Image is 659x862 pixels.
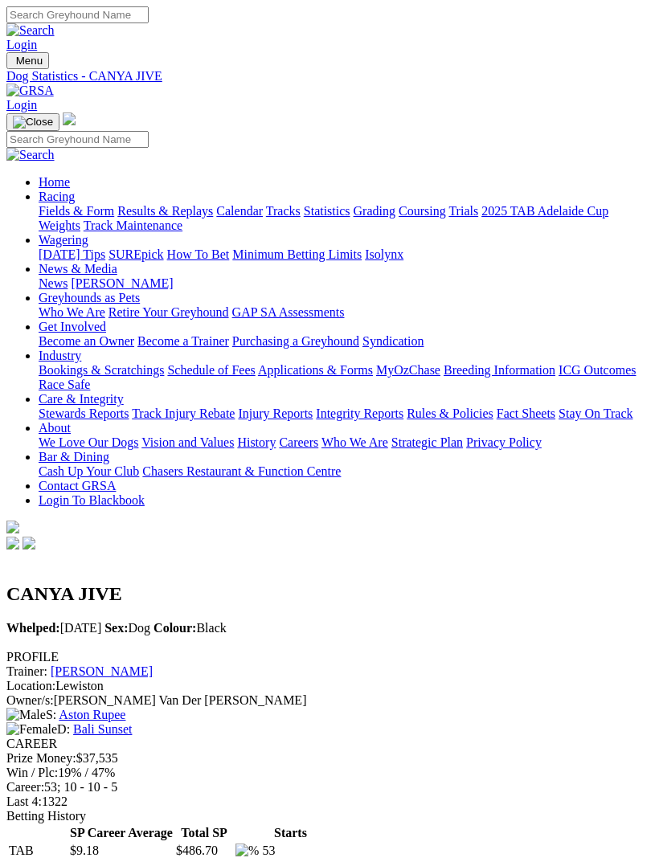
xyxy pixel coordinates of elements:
[39,450,109,464] a: Bar & Dining
[39,291,140,304] a: Greyhounds as Pets
[6,131,149,148] input: Search
[39,435,138,449] a: We Love Our Dogs
[6,621,60,635] b: Whelped:
[6,679,653,693] div: Lewiston
[39,233,88,247] a: Wagering
[6,52,49,69] button: Toggle navigation
[6,521,19,533] img: logo-grsa-white.png
[59,708,125,721] a: Aston Rupee
[266,204,301,218] a: Tracks
[6,679,55,692] span: Location:
[39,479,116,492] a: Contact GRSA
[39,305,105,319] a: Who We Are
[232,305,345,319] a: GAP SA Assessments
[6,708,56,721] span: S:
[39,464,139,478] a: Cash Up Your Club
[167,247,230,261] a: How To Bet
[69,825,174,841] th: SP Career Average
[104,621,150,635] span: Dog
[6,766,653,780] div: 19% / 47%
[153,621,196,635] b: Colour:
[71,276,173,290] a: [PERSON_NAME]
[232,247,362,261] a: Minimum Betting Limits
[16,55,43,67] span: Menu
[6,664,47,678] span: Trainer:
[6,751,653,766] div: $37,535
[6,113,59,131] button: Toggle navigation
[117,204,213,218] a: Results & Replays
[108,247,163,261] a: SUREpick
[141,435,234,449] a: Vision and Values
[407,406,493,420] a: Rules & Policies
[6,780,653,795] div: 53; 10 - 10 - 5
[6,38,37,51] a: Login
[238,406,313,420] a: Injury Reports
[481,204,608,218] a: 2025 TAB Adelaide Cup
[362,334,424,348] a: Syndication
[376,363,440,377] a: MyOzChase
[39,363,164,377] a: Bookings & Scratchings
[39,378,90,391] a: Race Safe
[6,621,101,635] span: [DATE]
[175,843,233,859] td: $486.70
[316,406,403,420] a: Integrity Reports
[6,708,46,722] img: Male
[39,406,129,420] a: Stewards Reports
[84,219,182,232] a: Track Maintenance
[23,537,35,549] img: twitter.svg
[39,334,134,348] a: Become an Owner
[167,363,255,377] a: Schedule of Fees
[232,334,359,348] a: Purchasing a Greyhound
[6,69,653,84] div: Dog Statistics - CANYA JIVE
[39,190,75,203] a: Racing
[39,392,124,406] a: Care & Integrity
[6,583,653,605] h2: CANYA JIVE
[6,795,42,808] span: Last 4:
[258,363,373,377] a: Applications & Forms
[448,204,478,218] a: Trials
[6,98,37,112] a: Login
[63,112,76,125] img: logo-grsa-white.png
[39,276,653,291] div: News & Media
[391,435,463,449] a: Strategic Plan
[6,537,19,549] img: facebook.svg
[39,247,105,261] a: [DATE] Tips
[6,23,55,38] img: Search
[142,464,341,478] a: Chasers Restaurant & Function Centre
[6,6,149,23] input: Search
[354,204,395,218] a: Grading
[39,262,117,276] a: News & Media
[6,84,54,98] img: GRSA
[497,406,555,420] a: Fact Sheets
[261,843,319,859] td: 53
[137,334,229,348] a: Become a Trainer
[39,320,106,333] a: Get Involved
[39,247,653,262] div: Wagering
[132,406,235,420] a: Track Injury Rebate
[39,435,653,450] div: About
[73,722,132,736] a: Bali Sunset
[39,349,81,362] a: Industry
[6,737,653,751] div: CAREER
[237,435,276,449] a: History
[39,204,653,233] div: Racing
[279,435,318,449] a: Careers
[51,664,153,678] a: [PERSON_NAME]
[175,825,233,841] th: Total SP
[6,693,54,707] span: Owner/s:
[6,722,57,737] img: Female
[39,493,145,507] a: Login To Blackbook
[69,843,174,859] td: $9.18
[39,175,70,189] a: Home
[559,363,636,377] a: ICG Outcomes
[216,204,263,218] a: Calendar
[559,406,632,420] a: Stay On Track
[39,334,653,349] div: Get Involved
[365,247,403,261] a: Isolynx
[13,116,53,129] img: Close
[6,766,58,779] span: Win / Plc:
[6,780,44,794] span: Career:
[153,621,227,635] span: Black
[39,421,71,435] a: About
[108,305,229,319] a: Retire Your Greyhound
